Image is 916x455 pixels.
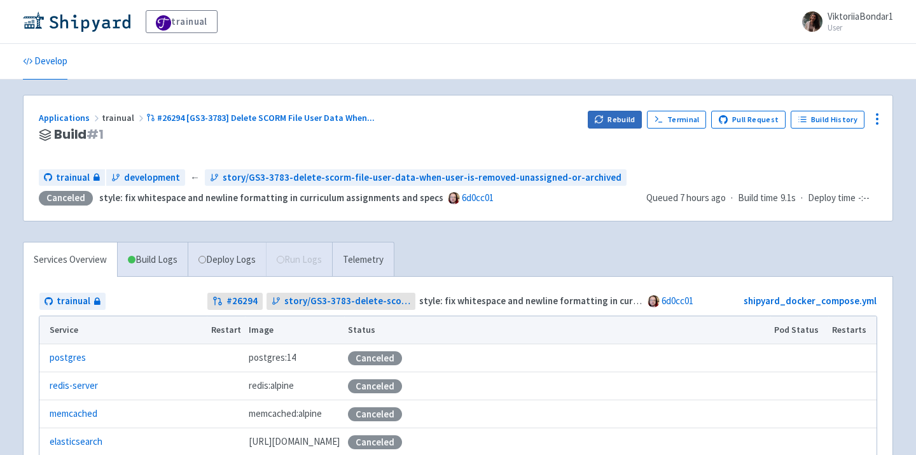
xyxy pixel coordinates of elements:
a: memcached [50,407,97,421]
a: redis-server [50,379,98,393]
a: Telemetry [332,242,394,277]
a: 6d0cc01 [462,192,494,204]
span: 9.1s [781,191,796,206]
div: Canceled [348,351,402,365]
a: #26294 [207,293,263,310]
a: Deploy Logs [188,242,266,277]
a: Applications [39,112,102,123]
a: Build Logs [118,242,188,277]
a: shipyard_docker_compose.yml [744,295,877,307]
div: · · [646,191,877,206]
a: Services Overview [24,242,117,277]
span: development [124,171,180,185]
span: postgres:14 [249,351,296,365]
th: Status [344,316,770,344]
span: Deploy time [808,191,856,206]
a: story/GS3-3783-delete-scorm-file-user-data-when-user-is-removed-unassigned-or-archived [205,169,627,186]
strong: style: fix whitespace and newline formatting in curriculum assignments and specs [99,192,443,204]
th: Restart [207,316,245,344]
a: Develop [23,44,67,80]
a: story/GS3-3783-delete-scorm-file-user-data-when-user-is-removed-unassigned-or-archived [267,293,416,310]
div: Canceled [39,191,93,206]
span: ViktoriiaBondar1 [828,10,893,22]
span: trainual [56,171,90,185]
th: Restarts [828,316,877,344]
span: Build time [738,191,778,206]
a: #26294 [GS3-3783] Delete SCORM File User Data When... [146,112,377,123]
div: Canceled [348,435,402,449]
span: -:-- [858,191,870,206]
a: 6d0cc01 [662,295,693,307]
a: development [106,169,185,186]
a: Build History [791,111,864,129]
th: Image [245,316,344,344]
span: #26294 [GS3-3783] Delete SCORM File User Data When ... [157,112,375,123]
a: ViktoriiaBondar1 User [795,11,893,32]
span: memcached:alpine [249,407,322,421]
span: ← [190,171,200,185]
span: story/GS3-3783-delete-scorm-file-user-data-when-user-is-removed-unassigned-or-archived [284,294,411,309]
a: Terminal [647,111,706,129]
a: trainual [39,169,105,186]
th: Service [39,316,207,344]
span: redis:alpine [249,379,294,393]
img: Shipyard logo [23,11,130,32]
button: Rebuild [588,111,642,129]
span: trainual [102,112,146,123]
a: trainual [146,10,218,33]
strong: style: fix whitespace and newline formatting in curriculum assignments and specs [419,295,763,307]
span: story/GS3-3783-delete-scorm-file-user-data-when-user-is-removed-unassigned-or-archived [223,171,621,185]
span: Build [54,127,104,142]
div: Canceled [348,407,402,421]
span: Queued [646,192,726,204]
span: [DOMAIN_NAME][URL] [249,435,340,449]
span: # 1 [87,125,104,143]
a: Pull Request [711,111,786,129]
a: elasticsearch [50,435,102,449]
a: postgres [50,351,86,365]
th: Pod Status [770,316,828,344]
a: trainual [39,293,106,310]
small: User [828,24,893,32]
time: 7 hours ago [680,192,726,204]
strong: # 26294 [226,294,258,309]
span: trainual [57,294,90,309]
div: Canceled [348,379,402,393]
